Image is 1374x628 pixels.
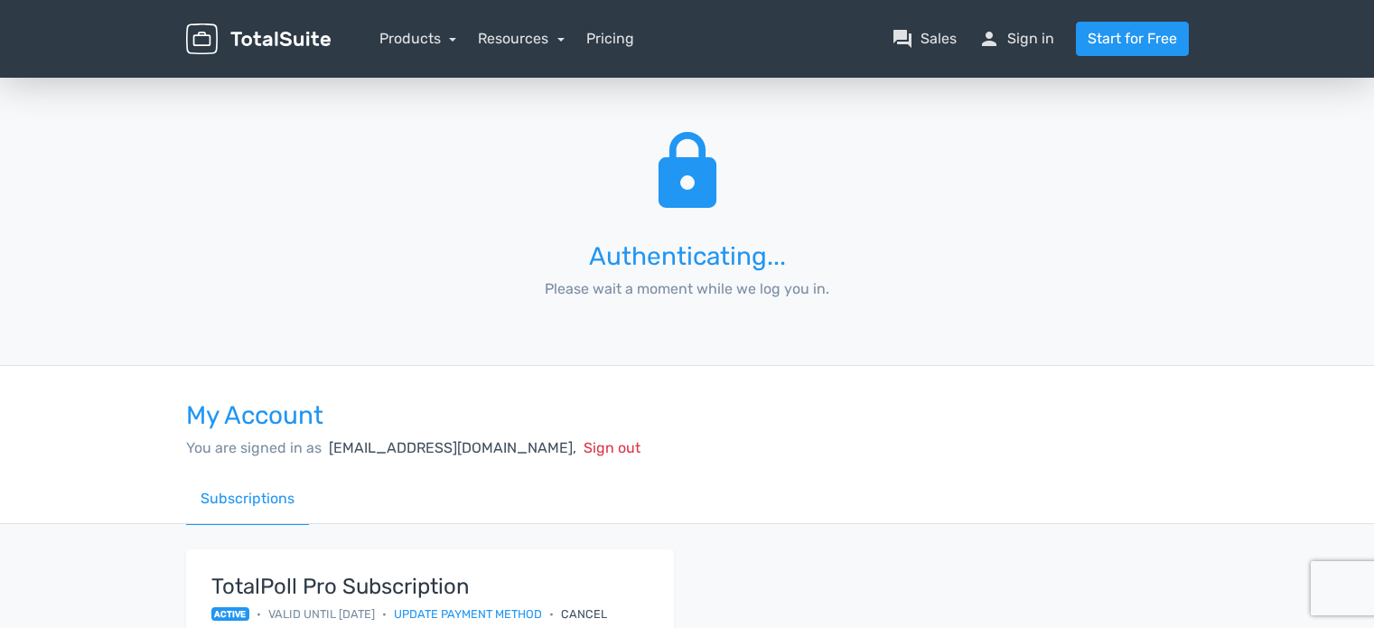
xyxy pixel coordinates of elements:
[186,23,331,55] img: TotalSuite for WordPress
[586,28,634,50] a: Pricing
[329,439,576,456] span: [EMAIL_ADDRESS][DOMAIN_NAME],
[892,28,913,50] span: question_answer
[584,439,640,456] span: Sign out
[549,605,554,623] span: •
[978,28,1054,50] a: personSign in
[644,125,731,220] span: lock
[186,473,309,525] a: Subscriptions
[379,30,457,47] a: Products
[211,575,608,598] strong: TotalPoll Pro Subscription
[511,243,863,271] h3: Authenticating...
[268,605,375,623] span: Valid until [DATE]
[382,605,387,623] span: •
[186,439,322,456] span: You are signed in as
[211,607,250,620] span: active
[1076,22,1189,56] a: Start for Free
[394,605,542,623] a: Update payment method
[478,30,565,47] a: Resources
[561,605,607,623] div: Cancel
[186,402,1189,430] h3: My Account
[892,28,957,50] a: question_answerSales
[978,28,1000,50] span: person
[257,605,261,623] span: •
[511,278,863,300] p: Please wait a moment while we log you in.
